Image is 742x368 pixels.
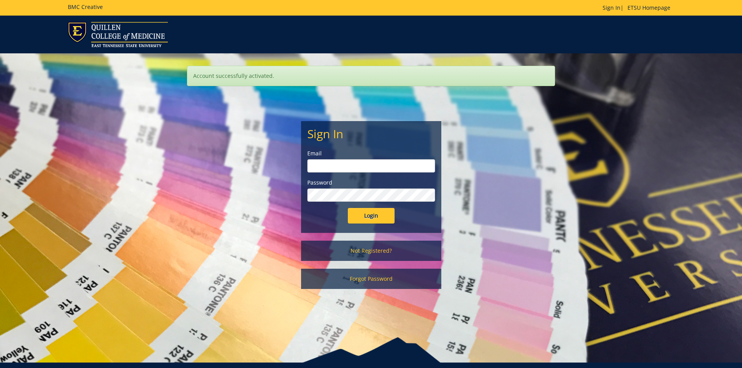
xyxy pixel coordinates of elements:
a: Not Registered? [301,241,441,261]
div: Account successfully activated. [187,66,555,86]
img: ETSU logo [68,22,168,47]
label: Email [307,150,435,157]
a: Sign In [603,4,620,11]
label: Password [307,179,435,187]
h2: Sign In [307,127,435,140]
p: | [603,4,674,12]
input: Login [348,208,395,224]
a: Forgot Password [301,269,441,289]
h5: BMC Creative [68,4,103,10]
a: ETSU Homepage [624,4,674,11]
